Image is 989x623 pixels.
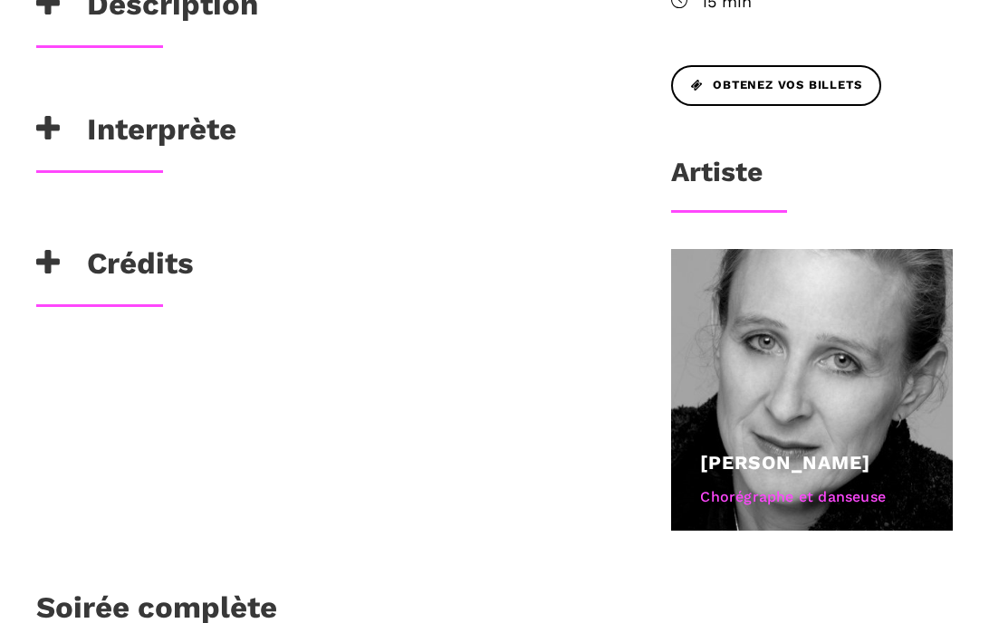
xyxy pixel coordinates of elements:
h3: Artiste [671,156,763,201]
div: Chorégraphe et danseuse [700,485,924,509]
span: Obtenez vos billets [691,76,861,95]
h3: Interprète [36,111,236,157]
a: [PERSON_NAME] [700,451,870,474]
h3: Crédits [36,245,194,291]
a: Obtenez vos billets [671,65,881,106]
